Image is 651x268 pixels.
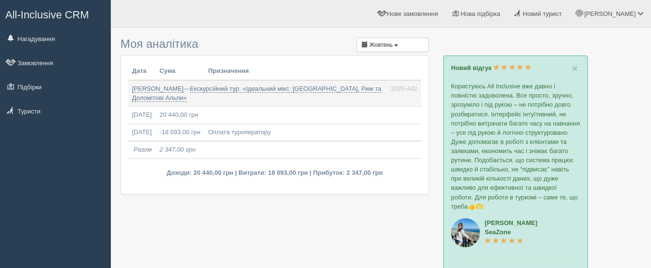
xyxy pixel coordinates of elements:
[391,85,417,94] span: 2025-442
[357,38,429,52] button: Жовтень
[128,107,156,124] td: [DATE]
[132,85,184,93] a: [PERSON_NAME]
[156,141,204,158] td: 2 347,00 грн
[451,218,480,247] img: aicrm_6724.jpg
[167,169,234,176] span: Доходи: 20 440,00 грн
[239,169,308,176] span: Витрати: 18 093,00 грн
[572,63,578,74] span: ×
[128,63,156,80] th: Дата
[128,141,156,158] td: Разом
[132,85,381,102] a: Екскурсійний тур: «Ідеальний мікс: [GEOGRAPHIC_DATA], Рим та Доломітові Альпи»
[235,169,237,176] span: |
[369,42,393,48] span: Жовтень
[313,169,383,176] span: Прибуток: 2 347,00 грн
[451,64,531,71] a: Новий відгук
[156,63,204,80] th: Сума
[572,63,578,73] button: Close
[451,82,580,211] p: Користуюсь All Inclusive вже давно і повністю задоволена. Все просто, зручно, зрозуміло і під рук...
[156,124,204,141] td: -18 093,00 грн
[204,63,421,80] th: Призначення
[461,10,501,17] span: Нова підбірка
[128,124,156,141] td: [DATE]
[523,10,562,17] span: Новий турист
[485,219,537,245] a: [PERSON_NAME]SeaZone
[5,9,89,21] span: All-Inclusive CRM
[310,169,312,176] span: |
[128,80,421,107] td: —
[156,107,204,124] td: 20 440,00 грн
[0,0,110,27] a: All-Inclusive CRM
[387,10,438,17] span: Нове замовлення
[120,38,429,50] h3: Моя аналітика
[584,10,636,17] span: [PERSON_NAME]
[204,124,421,141] td: Оплата туроператору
